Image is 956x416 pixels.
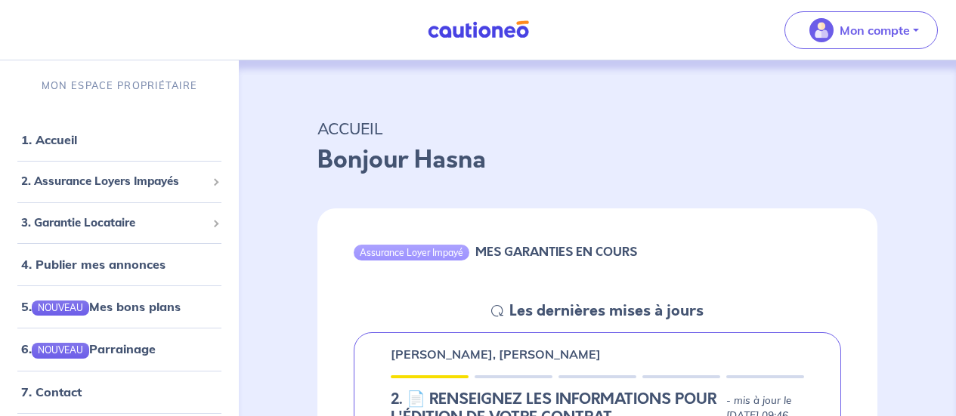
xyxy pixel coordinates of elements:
[6,125,233,155] div: 1. Accueil
[784,11,938,49] button: illu_account_valid_menu.svgMon compte
[391,345,601,363] p: [PERSON_NAME], [PERSON_NAME]
[317,142,877,178] p: Bonjour Hasna
[6,334,233,364] div: 6.NOUVEAUParrainage
[21,299,181,314] a: 5.NOUVEAUMes bons plans
[475,245,637,259] h6: MES GARANTIES EN COURS
[6,167,233,196] div: 2. Assurance Loyers Impayés
[21,384,82,399] a: 7. Contact
[21,132,77,147] a: 1. Accueil
[354,245,469,260] div: Assurance Loyer Impayé
[6,291,233,322] div: 5.NOUVEAUMes bons plans
[840,21,910,39] p: Mon compte
[317,115,877,142] p: ACCUEIL
[6,377,233,407] div: 7. Contact
[809,18,834,42] img: illu_account_valid_menu.svg
[21,257,166,272] a: 4. Publier mes annonces
[21,214,206,232] span: 3. Garantie Locataire
[21,173,206,190] span: 2. Assurance Loyers Impayés
[422,20,535,39] img: Cautioneo
[509,302,704,320] h5: Les dernières mises à jours
[42,79,197,93] p: MON ESPACE PROPRIÉTAIRE
[21,341,156,356] a: 6.NOUVEAUParrainage
[6,208,233,238] div: 3. Garantie Locataire
[6,249,233,279] div: 4. Publier mes annonces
